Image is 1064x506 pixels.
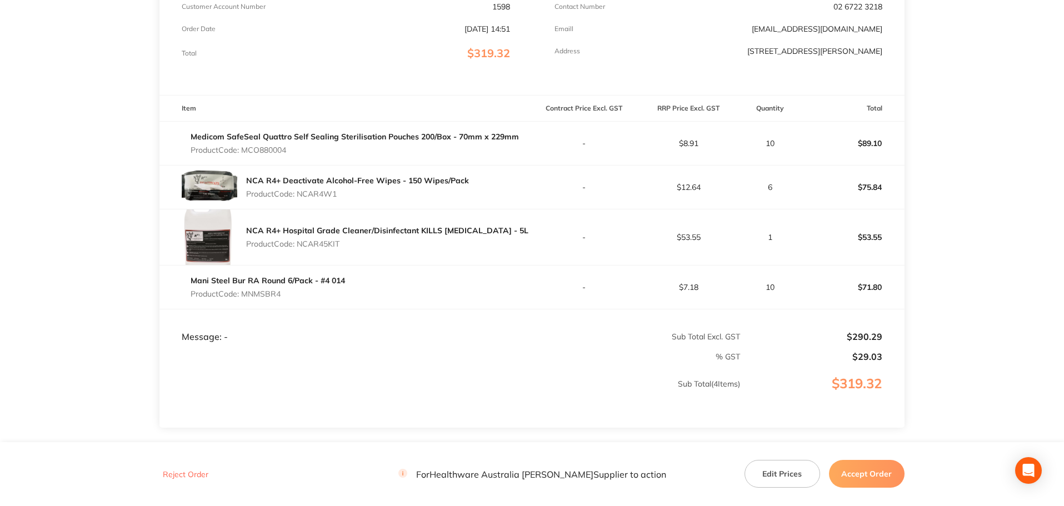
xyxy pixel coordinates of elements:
p: For Healthware Australia [PERSON_NAME] Supplier to action [398,469,666,479]
p: 10 [741,283,800,292]
a: Mani Steel Bur RA Round 6/Pack - #4 014 [191,275,345,285]
p: 6 [741,183,800,192]
p: Emaill [555,25,573,33]
p: $8.91 [637,139,740,148]
a: NCA R4+ Deactivate Alcohol-Free Wipes - 150 Wipes/Pack [246,176,469,186]
td: Message: - [159,309,532,343]
p: 1 [741,233,800,242]
p: % GST [160,352,740,361]
p: Contact Number [555,3,605,11]
img: dTN4Z3E1OQ [182,209,237,265]
p: [DATE] 14:51 [464,24,510,33]
th: RRP Price Excl. GST [636,96,741,122]
button: Accept Order [829,460,905,488]
p: $7.18 [637,283,740,292]
p: $290.29 [741,332,882,342]
p: Total [182,49,197,57]
p: Product Code: MNMSBR4 [191,289,345,298]
div: Open Intercom Messenger [1015,457,1042,484]
p: Address [555,47,580,55]
p: $71.80 [801,274,904,300]
a: [EMAIL_ADDRESS][DOMAIN_NAME] [752,24,882,34]
th: Item [159,96,532,122]
img: cWZ4dmlrbw [182,167,237,208]
p: Customer Account Number [182,3,266,11]
p: 10 [741,139,800,148]
p: - [533,283,636,292]
p: $75.84 [801,174,904,201]
span: $319.32 [467,46,510,60]
th: Total [800,96,905,122]
p: - [533,183,636,192]
p: Sub Total Excl. GST [533,332,740,341]
p: - [533,233,636,242]
p: $29.03 [741,352,882,362]
p: Product Code: NCAR4W1 [246,189,469,198]
p: Product Code: MCO880004 [191,146,519,154]
a: Medicom SafeSeal Quattro Self Sealing Sterilisation Pouches 200/Box - 70mm x 229mm [191,132,519,142]
th: Contract Price Excl. GST [532,96,637,122]
p: - [533,139,636,148]
p: Sub Total ( 4 Items) [160,379,740,410]
p: $12.64 [637,183,740,192]
p: 02 6722 3218 [833,2,882,11]
p: $53.55 [637,233,740,242]
p: 1598 [492,2,510,11]
p: $89.10 [801,130,904,157]
button: Reject Order [159,469,212,479]
p: $53.55 [801,224,904,251]
p: Order Date [182,25,216,33]
th: Quantity [741,96,800,122]
a: NCA R4+ Hospital Grade Cleaner/Disinfectant KILLS [MEDICAL_DATA] - 5L [246,226,528,236]
p: $319.32 [741,376,904,414]
p: [STREET_ADDRESS][PERSON_NAME] [747,47,882,56]
button: Edit Prices [745,460,820,488]
p: Product Code: NCAR45KIT [246,239,528,248]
